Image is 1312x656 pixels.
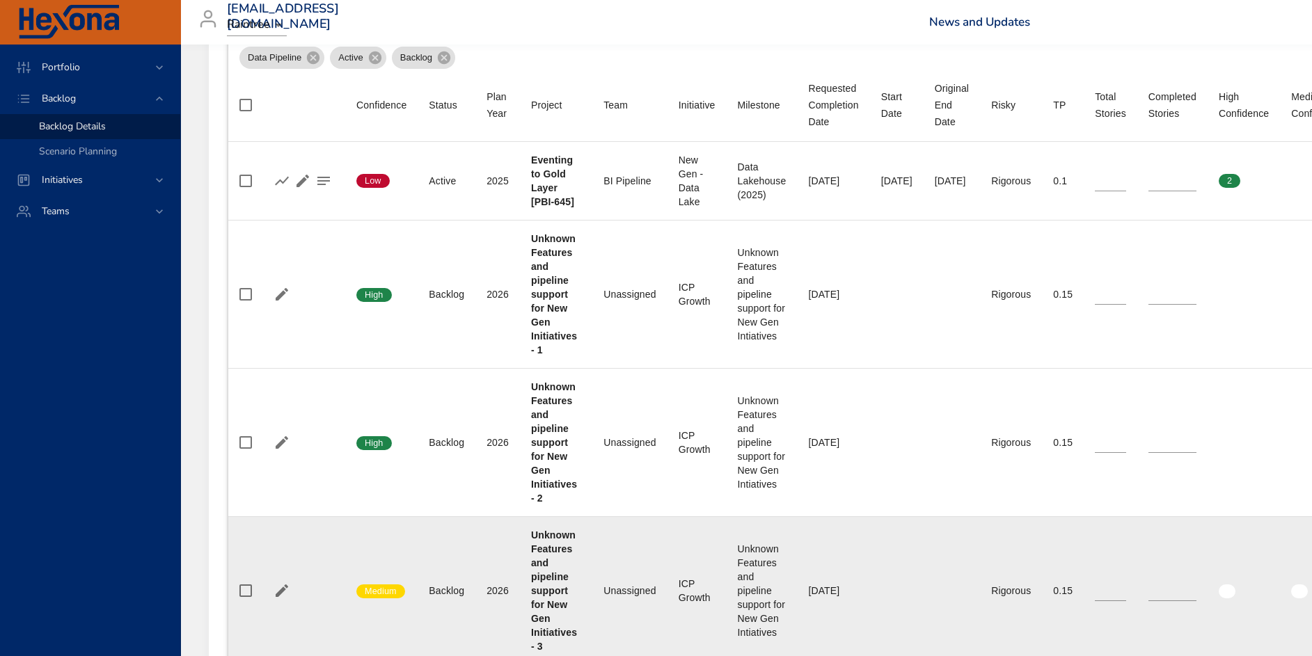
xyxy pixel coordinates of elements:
[738,394,787,491] div: Unknown Features and pipeline support for New Gen Intiatives
[330,51,371,65] span: Active
[808,584,858,598] div: [DATE]
[1219,88,1269,122] div: High Confidence
[935,174,969,188] div: [DATE]
[487,88,509,122] div: Sort
[487,435,509,449] div: 2026
[39,120,106,133] span: Backlog Details
[39,145,117,158] span: Scenario Planning
[808,174,858,188] div: [DATE]
[429,435,464,449] div: Backlog
[31,92,87,105] span: Backlog
[1053,97,1073,113] span: TP
[487,88,509,122] div: Plan Year
[991,97,1015,113] div: Risky
[356,437,392,449] span: High
[429,584,464,598] div: Backlog
[991,435,1031,449] div: Rigorous
[487,287,509,301] div: 2026
[429,174,464,188] div: Active
[738,246,787,343] div: Unknown Features and pipeline support for New Gen Intiatives
[991,97,1015,113] div: Sort
[17,5,121,40] img: Hexona
[1095,88,1126,122] div: Sort
[271,170,292,191] button: Show Burnup
[679,97,716,113] div: Initiative
[392,51,441,65] span: Backlog
[808,80,858,130] div: Sort
[881,88,912,122] div: Sort
[1053,584,1073,598] div: 0.15
[271,432,292,453] button: Edit Project Details
[239,51,310,65] span: Data Pipeline
[991,287,1031,301] div: Rigorous
[679,429,716,456] div: ICP Growth
[603,97,656,113] span: Team
[1219,88,1269,122] div: Sort
[1053,174,1073,188] div: 0.1
[429,97,457,113] div: Sort
[881,88,912,122] div: Start Date
[31,61,91,74] span: Portfolio
[935,80,969,130] div: Original End Date
[356,97,406,113] div: Confidence
[738,97,787,113] span: Milestone
[531,97,581,113] span: Project
[292,170,313,191] button: Edit Project Details
[1219,175,1240,187] span: 2
[679,280,716,308] div: ICP Growth
[429,97,464,113] span: Status
[738,97,780,113] div: Milestone
[239,47,324,69] div: Data Pipeline
[227,14,287,36] div: Raintree
[1148,88,1196,122] div: Completed Stories
[487,584,509,598] div: 2026
[356,97,406,113] div: Sort
[531,154,574,207] b: Eventing to Gold Layer [PBI-645]
[738,160,787,202] div: Data Lakehouse (2025)
[392,47,455,69] div: Backlog
[429,97,457,113] div: Status
[603,97,628,113] div: Team
[356,289,392,301] span: High
[531,529,577,652] b: Unknown Features and pipeline support for New Gen Initiatives - 3
[808,287,858,301] div: [DATE]
[991,97,1031,113] span: Risky
[808,435,858,449] div: [DATE]
[679,97,716,113] div: Sort
[1053,97,1066,113] div: Sort
[531,233,577,355] b: Unknown Features and pipeline support for New Gen Initiatives - 1
[1053,435,1073,449] div: 0.15
[487,174,509,188] div: 2025
[738,542,787,639] div: Unknown Features and pipeline support for New Gen Intiatives
[356,175,390,187] span: Low
[935,80,969,130] div: Sort
[1148,88,1196,122] div: Sort
[1053,287,1073,301] div: 0.15
[531,97,562,113] div: Project
[929,14,1030,30] a: News and Updates
[271,580,292,601] button: Edit Project Details
[991,174,1031,188] div: Rigorous
[429,287,464,301] div: Backlog
[603,97,628,113] div: Sort
[738,97,780,113] div: Sort
[603,287,656,301] div: Unassigned
[603,584,656,598] div: Unassigned
[1053,97,1066,113] div: TP
[531,381,577,504] b: Unknown Features and pipeline support for New Gen Initiatives - 2
[531,97,562,113] div: Sort
[603,435,656,449] div: Unassigned
[356,585,405,598] span: Medium
[1095,88,1126,122] span: Total Stories
[313,170,334,191] button: Project Notes
[991,584,1031,598] div: Rigorous
[808,80,858,130] div: Requested Completion Date
[679,153,716,209] div: New Gen - Data Lake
